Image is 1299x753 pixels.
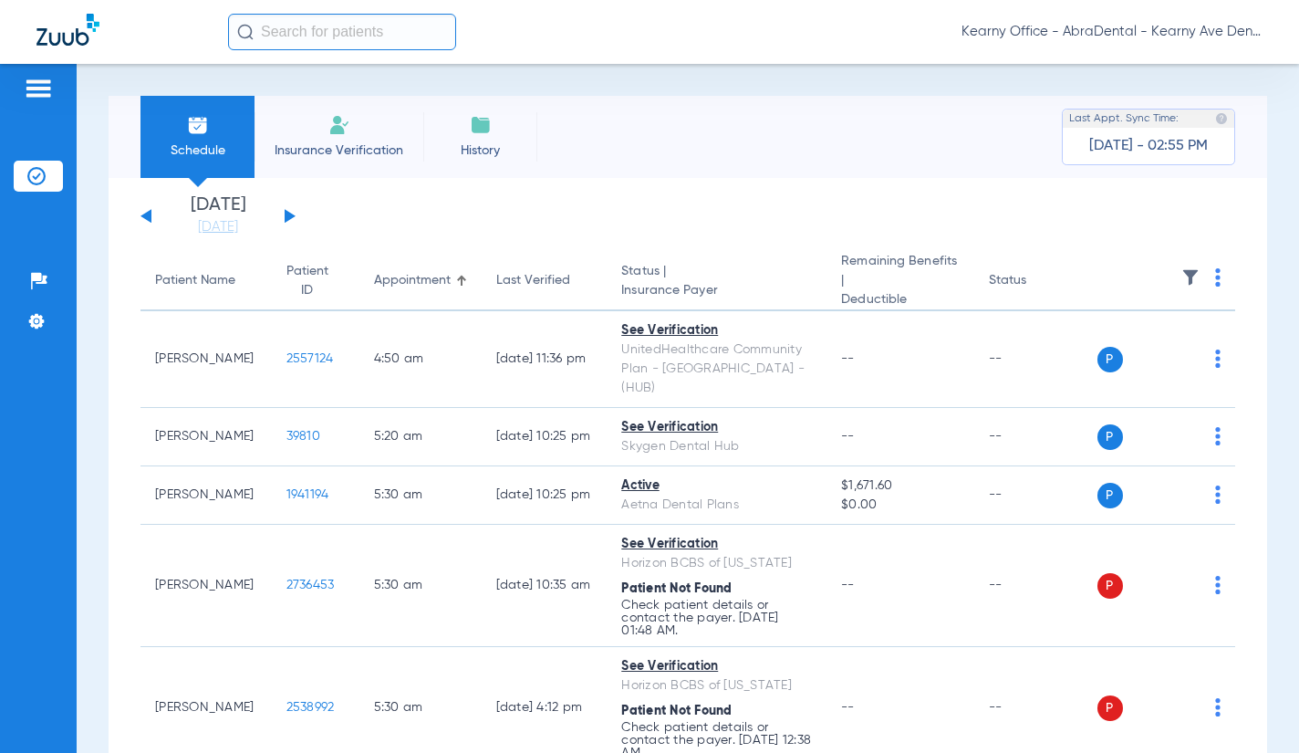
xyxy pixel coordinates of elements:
[328,114,350,136] img: Manual Insurance Verification
[1089,137,1208,155] span: [DATE] - 02:55 PM
[140,466,272,525] td: [PERSON_NAME]
[155,271,235,290] div: Patient Name
[286,430,320,443] span: 39810
[621,437,812,456] div: Skygen Dental Hub
[286,352,334,365] span: 2557124
[1097,573,1123,599] span: P
[470,114,492,136] img: History
[1215,486,1221,504] img: group-dot-blue.svg
[621,340,812,398] div: UnitedHealthcare Community Plan - [GEOGRAPHIC_DATA] - (HUB)
[1069,110,1179,128] span: Last Appt. Sync Time:
[359,408,482,466] td: 5:20 AM
[841,476,959,496] span: $1,671.60
[621,281,812,300] span: Insurance Payer
[496,271,593,290] div: Last Verified
[1215,576,1221,594] img: group-dot-blue.svg
[621,476,812,496] div: Active
[359,525,482,647] td: 5:30 AM
[826,252,973,311] th: Remaining Benefits |
[841,579,855,591] span: --
[237,24,254,40] img: Search Icon
[496,271,570,290] div: Last Verified
[1097,483,1123,508] span: P
[374,271,451,290] div: Appointment
[140,311,272,408] td: [PERSON_NAME]
[228,14,456,50] input: Search for patients
[482,525,608,647] td: [DATE] 10:35 AM
[621,321,812,340] div: See Verification
[1097,347,1123,372] span: P
[140,408,272,466] td: [PERSON_NAME]
[974,311,1097,408] td: --
[1215,427,1221,445] img: group-dot-blue.svg
[974,408,1097,466] td: --
[482,311,608,408] td: [DATE] 11:36 PM
[621,535,812,554] div: See Verification
[1097,695,1123,721] span: P
[974,252,1097,311] th: Status
[621,705,732,717] span: Patient Not Found
[621,657,812,676] div: See Verification
[841,430,855,443] span: --
[841,290,959,309] span: Deductible
[974,525,1097,647] td: --
[24,78,53,99] img: hamburger-icon
[286,262,328,300] div: Patient ID
[961,23,1263,41] span: Kearny Office - AbraDental - Kearny Ave Dental, LLC - Kearny General
[286,579,335,591] span: 2736453
[163,218,273,236] a: [DATE]
[841,496,959,515] span: $0.00
[1215,268,1221,287] img: group-dot-blue.svg
[286,701,335,714] span: 2538992
[621,599,812,637] p: Check patient details or contact the payer. [DATE] 01:48 AM.
[359,311,482,408] td: 4:50 AM
[607,252,826,311] th: Status |
[187,114,209,136] img: Schedule
[1215,112,1228,125] img: last sync help info
[268,141,410,160] span: Insurance Verification
[1215,350,1221,368] img: group-dot-blue.svg
[621,582,732,595] span: Patient Not Found
[1097,424,1123,450] span: P
[621,676,812,695] div: Horizon BCBS of [US_STATE]
[286,488,329,501] span: 1941194
[1208,665,1299,753] iframe: Chat Widget
[437,141,524,160] span: History
[154,141,241,160] span: Schedule
[621,554,812,573] div: Horizon BCBS of [US_STATE]
[374,271,467,290] div: Appointment
[163,196,273,236] li: [DATE]
[974,466,1097,525] td: --
[482,408,608,466] td: [DATE] 10:25 PM
[841,352,855,365] span: --
[841,701,855,714] span: --
[482,466,608,525] td: [DATE] 10:25 PM
[1181,268,1200,287] img: filter.svg
[286,262,345,300] div: Patient ID
[359,466,482,525] td: 5:30 AM
[621,418,812,437] div: See Verification
[140,525,272,647] td: [PERSON_NAME]
[36,14,99,46] img: Zuub Logo
[155,271,257,290] div: Patient Name
[621,496,812,515] div: Aetna Dental Plans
